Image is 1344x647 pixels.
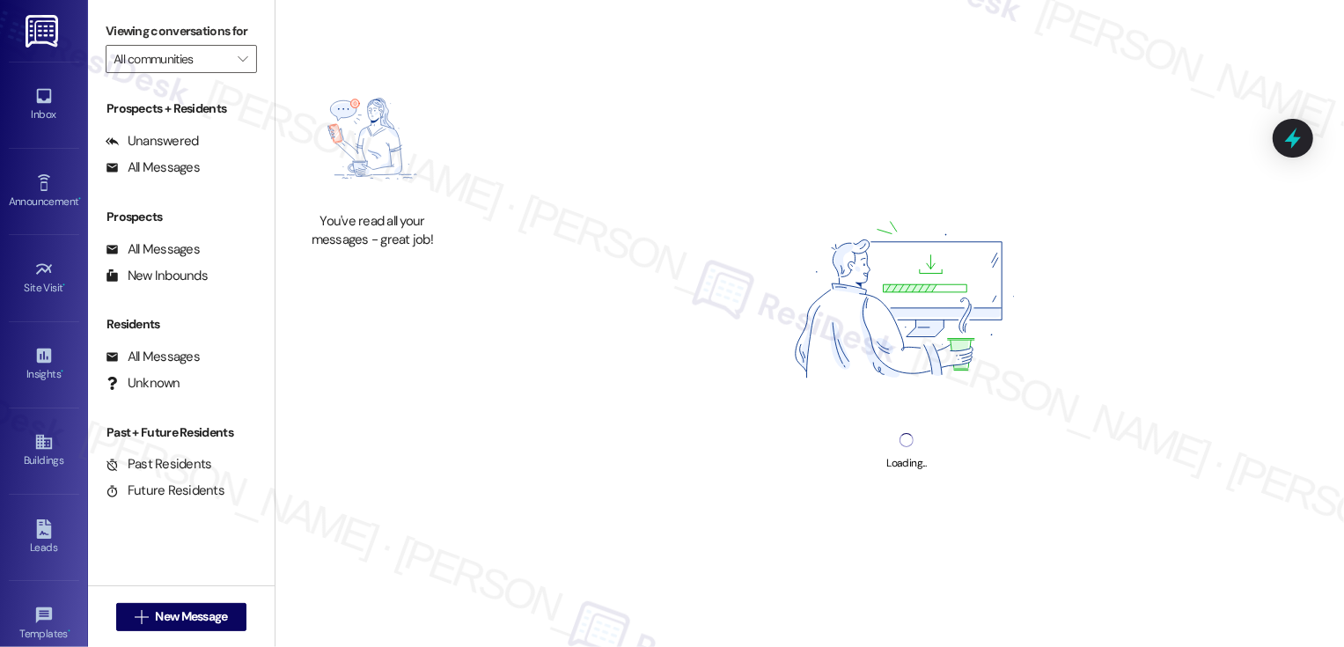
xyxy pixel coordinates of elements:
[106,348,200,366] div: All Messages
[63,279,66,291] span: •
[106,482,224,500] div: Future Residents
[106,267,208,285] div: New Inbounds
[68,625,70,637] span: •
[78,193,81,205] span: •
[9,341,79,388] a: Insights •
[61,365,63,378] span: •
[9,514,79,562] a: Leads
[886,454,926,473] div: Loading...
[238,52,247,66] i: 
[88,99,275,118] div: Prospects + Residents
[26,15,62,48] img: ResiDesk Logo
[155,607,227,626] span: New Message
[135,610,148,624] i: 
[9,81,79,129] a: Inbox
[106,374,180,393] div: Unknown
[295,74,450,203] img: empty-state
[106,240,200,259] div: All Messages
[116,603,246,631] button: New Message
[106,132,199,151] div: Unanswered
[295,212,450,250] div: You've read all your messages - great job!
[88,208,275,226] div: Prospects
[114,45,229,73] input: All communities
[106,18,257,45] label: Viewing conversations for
[106,455,212,474] div: Past Residents
[88,423,275,442] div: Past + Future Residents
[88,315,275,334] div: Residents
[106,158,200,177] div: All Messages
[9,254,79,302] a: Site Visit •
[9,427,79,474] a: Buildings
